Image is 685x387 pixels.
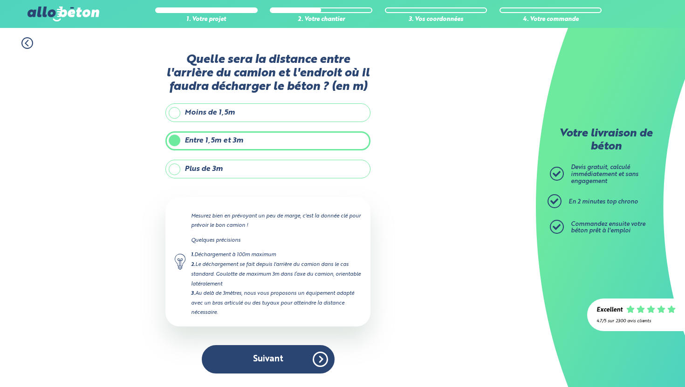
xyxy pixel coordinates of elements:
[191,211,361,230] p: Mesurez bien en prévoyant un peu de marge, c'est la donnée clé pour prévoir le bon camion !
[202,345,335,373] button: Suivant
[191,289,361,317] div: Au delà de 3mètres, nous vous proposons un équipement adapté avec un bras articulé ou des tuyaux ...
[191,252,194,258] strong: 1.
[191,250,361,260] div: Déchargement à 100m maximum
[500,16,602,23] div: 4. Votre commande
[165,160,370,178] label: Plus de 3m
[596,307,623,314] div: Excellent
[602,351,675,377] iframe: Help widget launcher
[155,16,258,23] div: 1. Votre projet
[165,53,370,94] label: Quelle sera la distance entre l'arrière du camion et l'endroit où il faudra décharger le béton ? ...
[191,262,195,267] strong: 2.
[596,319,676,324] div: 4.7/5 sur 2300 avis clients
[165,103,370,122] label: Moins de 1,5m
[191,291,195,296] strong: 3.
[571,164,638,184] span: Devis gratuit, calculé immédiatement et sans engagement
[552,128,659,153] p: Votre livraison de béton
[27,7,99,21] img: allobéton
[385,16,487,23] div: 3. Vos coordonnées
[270,16,372,23] div: 2. Votre chantier
[165,131,370,150] label: Entre 1,5m et 3m
[191,236,361,245] p: Quelques précisions
[191,260,361,288] div: Le déchargement se fait depuis l'arrière du camion dans le cas standard. Goulotte de maximum 3m d...
[569,199,638,205] span: En 2 minutes top chrono
[571,221,645,234] span: Commandez ensuite votre béton prêt à l'emploi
